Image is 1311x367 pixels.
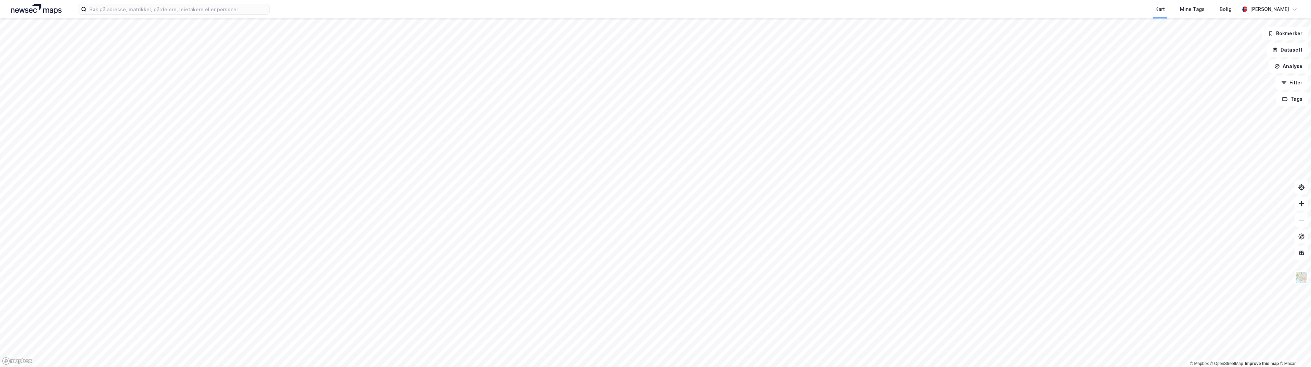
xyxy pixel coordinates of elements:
img: Z [1295,271,1308,284]
div: Kontrollprogram for chat [1277,334,1311,367]
img: logo.a4113a55bc3d86da70a041830d287a7e.svg [11,4,62,14]
a: OpenStreetMap [1210,361,1243,366]
div: Kart [1155,5,1165,13]
button: Datasett [1267,43,1308,57]
button: Bokmerker [1262,27,1308,40]
button: Filter [1275,76,1308,90]
div: Mine Tags [1180,5,1205,13]
a: Improve this map [1245,361,1279,366]
button: Tags [1276,92,1308,106]
input: Søk på adresse, matrikkel, gårdeiere, leietakere eller personer [87,4,269,14]
button: Analyse [1269,59,1308,73]
iframe: Chat Widget [1277,334,1311,367]
div: [PERSON_NAME] [1250,5,1289,13]
div: Bolig [1220,5,1232,13]
a: Mapbox [1190,361,1209,366]
a: Mapbox homepage [2,357,32,365]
